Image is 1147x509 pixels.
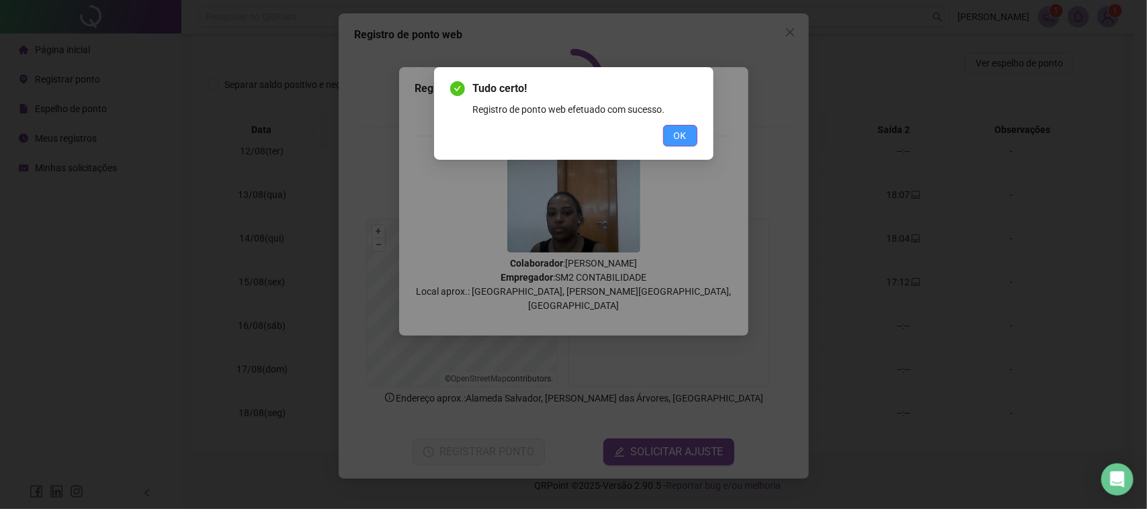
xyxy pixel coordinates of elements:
[663,125,697,146] button: OK
[1101,463,1134,496] div: Open Intercom Messenger
[473,81,697,97] span: Tudo certo!
[450,81,465,96] span: check-circle
[473,102,697,117] div: Registro de ponto web efetuado com sucesso.
[674,128,687,143] span: OK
